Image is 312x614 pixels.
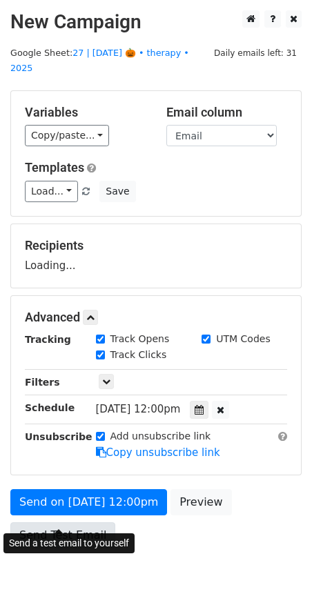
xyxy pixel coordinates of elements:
a: Preview [170,489,231,515]
label: Track Opens [110,332,170,346]
a: Send Test Email [10,522,115,548]
strong: Tracking [25,334,71,345]
span: Daily emails left: 31 [209,46,302,61]
h2: New Campaign [10,10,302,34]
strong: Filters [25,377,60,388]
label: Track Clicks [110,348,167,362]
label: UTM Codes [216,332,270,346]
a: Copy unsubscribe link [96,446,220,459]
h5: Advanced [25,310,287,325]
a: Daily emails left: 31 [209,48,302,58]
a: Send on [DATE] 12:00pm [10,489,167,515]
h5: Recipients [25,238,287,253]
span: [DATE] 12:00pm [96,403,181,415]
div: Send a test email to yourself [3,533,135,553]
h5: Variables [25,105,146,120]
strong: Unsubscribe [25,431,92,442]
strong: Schedule [25,402,75,413]
h5: Email column [166,105,287,120]
a: Templates [25,160,84,175]
a: Copy/paste... [25,125,109,146]
label: Add unsubscribe link [110,429,211,444]
a: 27 | [DATE] 🎃 • therapy • 2025 [10,48,189,74]
a: Load... [25,181,78,202]
div: Loading... [25,238,287,274]
small: Google Sheet: [10,48,189,74]
button: Save [99,181,135,202]
iframe: Chat Widget [243,548,312,614]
